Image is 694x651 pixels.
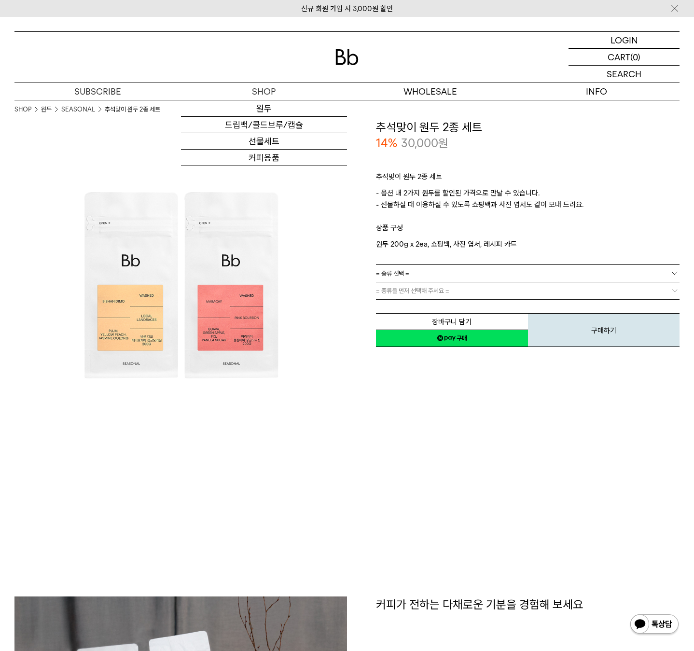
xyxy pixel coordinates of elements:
[181,83,347,100] a: SHOP
[514,83,680,100] p: INFO
[347,83,514,100] p: WHOLESALE
[401,135,448,152] p: 30,000
[376,119,680,136] h3: 추석맞이 원두 2종 세트
[376,171,680,187] p: 추석맞이 원두 2종 세트
[569,32,680,49] a: LOGIN
[611,32,638,48] p: LOGIN
[608,49,630,65] p: CART
[376,313,528,330] button: 장바구니 담기
[630,49,640,65] p: (0)
[105,105,160,114] li: 추석맞이 원두 2종 세트
[181,117,347,133] a: 드립백/콜드브루/캡슐
[181,100,347,117] a: 원두
[14,119,347,452] img: 추석맞이 원두 2종 세트
[335,49,359,65] img: 로고
[301,4,393,13] a: 신규 회원 가입 시 3,000원 할인
[61,105,95,114] a: SEASONAL
[376,238,680,250] p: 원두 200g x 2ea, 쇼핑백, 사진 엽서, 레시피 카드
[528,313,680,347] button: 구매하기
[376,282,449,299] span: = 종류을 먼저 선택해 주세요 =
[181,150,347,166] a: 커피용품
[376,222,680,238] p: 상품 구성
[181,133,347,150] a: 선물세트
[438,136,448,150] span: 원
[569,49,680,66] a: CART (0)
[14,83,181,100] a: SUBSCRIBE
[14,105,31,114] a: SHOP
[607,66,641,83] p: SEARCH
[41,105,52,114] a: 원두
[376,330,528,347] a: 새창
[376,265,409,282] span: = 종류 선택 =
[629,613,680,637] img: 카카오톡 채널 1:1 채팅 버튼
[376,187,680,222] p: - 옵션 내 2가지 원두를 할인된 가격으로 만날 수 있습니다. - 선물하실 때 이용하실 수 있도록 쇼핑백과 사진 엽서도 같이 보내 드려요.
[181,166,347,182] a: 프로그램
[376,135,397,152] p: 14%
